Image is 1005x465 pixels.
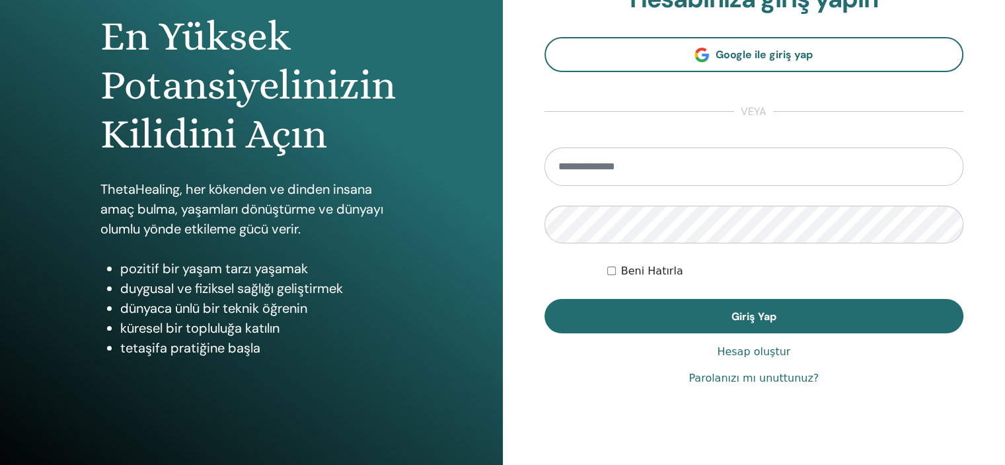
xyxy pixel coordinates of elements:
p: ThetaHealing, her kökenden ve dinden insana amaç bulma, yaşamları dönüştürme ve dünyayı olumlu yö... [100,179,402,239]
li: duygusal ve fiziksel sağlığı geliştirmek [120,278,402,298]
label: Beni Hatırla [621,263,683,279]
div: Keep me authenticated indefinitely or until I manually logout [607,263,963,279]
a: Hesap oluştur [717,344,790,360]
button: Giriş Yap [544,299,964,333]
li: dünyaca ünlü bir teknik öğrenin [120,298,402,318]
span: Giriş Yap [731,310,776,323]
li: pozitif bir yaşam tarzı yaşamak [120,259,402,278]
h1: En Yüksek Potansiyelinizin Kilidini Açın [100,12,402,159]
a: Parolanızı mı unuttunuz? [689,370,819,386]
a: Google ile giriş yap [544,37,964,72]
span: Google ile giriş yap [716,48,813,62]
li: tetaşifa pratiğine başla [120,338,402,358]
li: küresel bir topluluğa katılın [120,318,402,338]
span: veya [734,104,773,120]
